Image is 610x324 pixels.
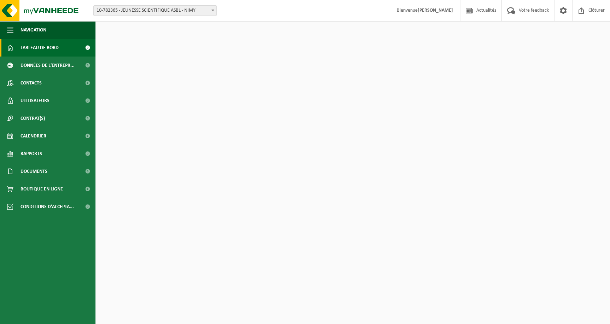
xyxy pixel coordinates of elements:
[21,127,46,145] span: Calendrier
[21,57,75,74] span: Données de l'entrepr...
[21,92,50,110] span: Utilisateurs
[21,21,46,39] span: Navigation
[21,198,74,216] span: Conditions d'accepta...
[418,8,453,13] strong: [PERSON_NAME]
[94,6,216,16] span: 10-782365 - JEUNESSE SCIENTIFIQUE ASBL - NIMY
[21,39,59,57] span: Tableau de bord
[21,74,42,92] span: Contacts
[21,180,63,198] span: Boutique en ligne
[21,163,47,180] span: Documents
[93,5,217,16] span: 10-782365 - JEUNESSE SCIENTIFIQUE ASBL - NIMY
[21,110,45,127] span: Contrat(s)
[21,145,42,163] span: Rapports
